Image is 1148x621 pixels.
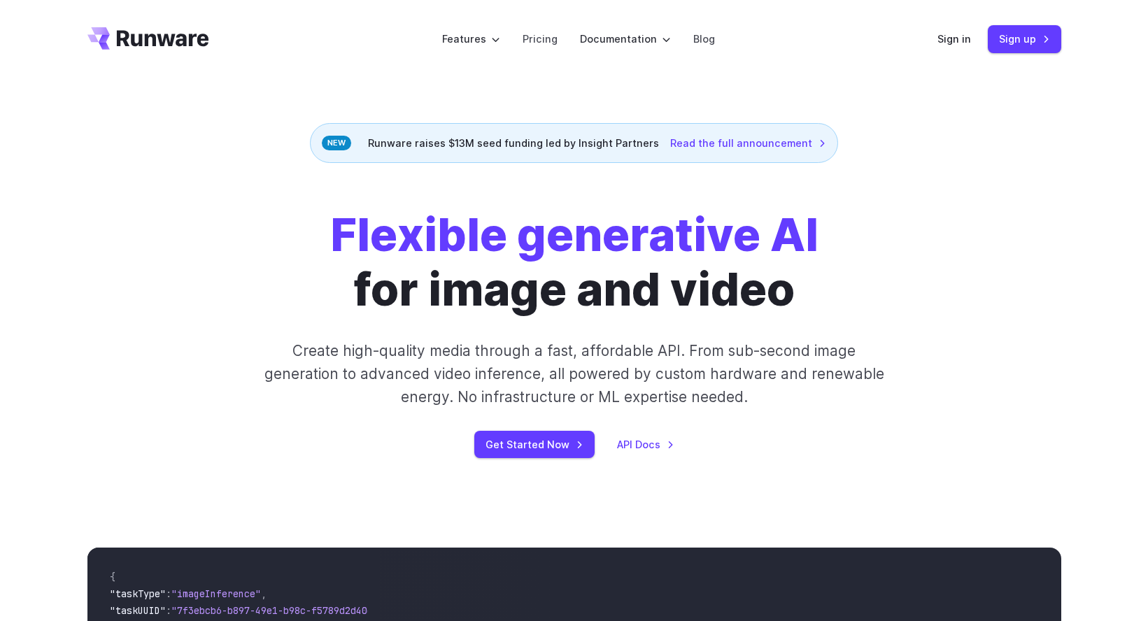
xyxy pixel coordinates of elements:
span: : [166,604,171,617]
span: { [110,571,115,583]
a: Pricing [523,31,558,47]
label: Features [442,31,500,47]
span: "taskUUID" [110,604,166,617]
a: Go to / [87,27,209,50]
h1: for image and video [330,208,819,317]
a: Sign in [937,31,971,47]
strong: Flexible generative AI [330,207,819,262]
p: Create high-quality media through a fast, affordable API. From sub-second image generation to adv... [262,339,886,409]
a: Read the full announcement [670,135,826,151]
a: API Docs [617,436,674,452]
a: Sign up [988,25,1061,52]
span: "7f3ebcb6-b897-49e1-b98c-f5789d2d40d7" [171,604,384,617]
a: Get Started Now [474,431,595,458]
a: Blog [693,31,715,47]
div: Runware raises $13M seed funding led by Insight Partners [310,123,838,163]
span: "taskType" [110,587,166,600]
span: , [261,587,267,600]
span: "imageInference" [171,587,261,600]
label: Documentation [580,31,671,47]
span: : [166,587,171,600]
